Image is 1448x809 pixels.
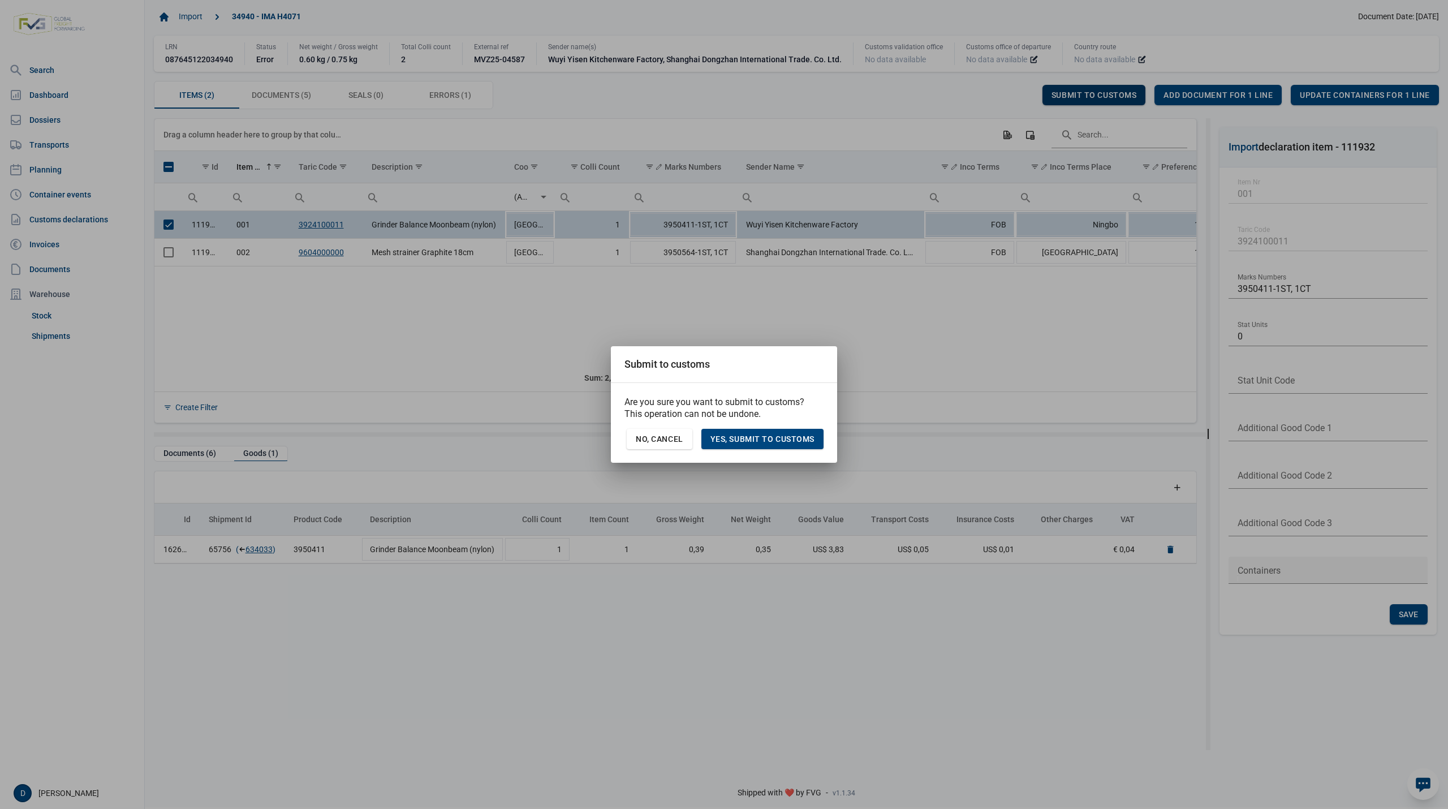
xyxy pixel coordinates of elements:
[624,397,824,420] p: Are you sure you want to submit to customs? This operation can not be undone.
[710,434,815,444] span: Yes, Submit to customs
[701,429,824,449] div: Yes, Submit to customs
[627,429,692,449] div: No, Cancel
[636,434,683,444] span: No, Cancel
[624,358,710,371] div: Submit to customs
